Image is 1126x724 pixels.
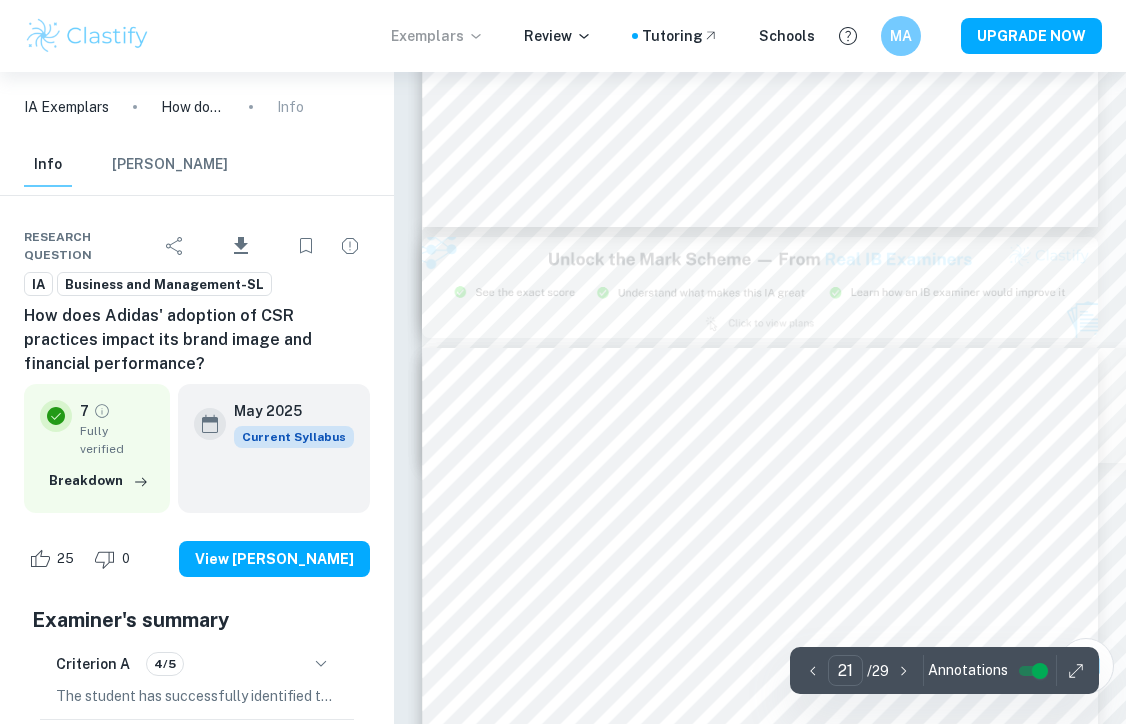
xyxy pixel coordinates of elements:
h6: May 2025 [234,400,338,422]
p: The student has successfully identified the key concept of sustainability in their IA, which is c... [56,685,338,707]
a: Schools [759,25,815,47]
a: IA Exemplars [24,96,109,118]
span: 25 [46,549,85,569]
a: Tutoring [642,25,719,47]
button: UPGRADE NOW [961,18,1102,54]
span: Annotations [928,660,1008,681]
span: 0 [111,549,141,569]
div: Share [155,226,195,266]
div: This exemplar is based on the current syllabus. Feel free to refer to it for inspiration/ideas wh... [234,426,354,448]
button: Breakdown [44,466,154,496]
h6: How does Adidas' adoption of CSR practices impact its brand image and financial performance? [24,304,370,376]
button: Help and Feedback [831,19,865,53]
span: Business and Management-SL [58,275,271,295]
a: Business and Management-SL [57,272,272,297]
span: 4/5 [147,655,183,673]
div: Download [199,220,282,272]
button: Info [24,143,72,187]
button: [PERSON_NAME] [112,143,228,187]
h5: Examiner's summary [32,605,362,635]
button: View [PERSON_NAME] [179,541,370,577]
a: IA [24,272,53,297]
div: Dislike [89,543,141,575]
button: Ask Clai [1058,638,1114,694]
p: Review [524,25,592,47]
div: Bookmark [286,226,326,266]
p: Info [277,96,304,118]
a: Grade fully verified [93,402,111,420]
img: Clastify logo [24,16,151,56]
div: Like [24,543,85,575]
p: / 29 [867,660,889,682]
p: 7 [80,400,89,422]
span: Research question [24,228,155,264]
span: Current Syllabus [234,426,354,448]
p: Exemplars [391,25,484,47]
h6: Criterion A [56,653,130,675]
span: IA [25,275,52,295]
button: MA [881,16,921,56]
div: Report issue [330,226,370,266]
p: How does Adidas' adoption of CSR practices impact its brand image and financial performance? [161,96,225,118]
h6: MA [890,25,913,47]
span: Fully verified [80,422,154,458]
